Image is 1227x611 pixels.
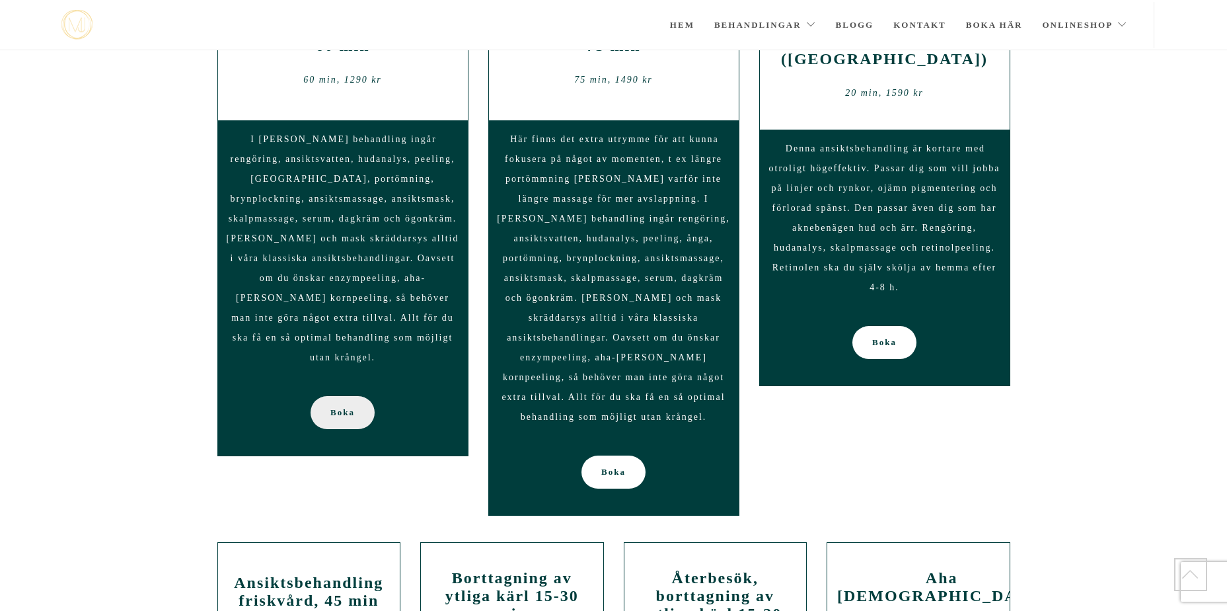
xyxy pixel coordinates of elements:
[769,143,1000,292] span: Denna ansiktsbehandling är kortare med otroligt högeffektiv. Passar dig som vill jobba på linjer ...
[497,134,730,422] span: Här finns det extra utrymme för att kunna fokusera på något av momenten, t ex längre portömmning ...
[228,574,390,610] h2: Ansiktsbehandling friskvård, 45 min
[852,326,916,359] a: Boka
[61,10,93,40] img: mjstudio
[893,2,946,48] a: Kontakt
[966,2,1023,48] a: Boka här
[1042,2,1127,48] a: Onlineshop
[311,396,375,429] a: Boka
[228,70,458,90] div: 60 min, 1290 kr
[670,2,694,48] a: Hem
[770,83,1000,103] div: 20 min, 1590 kr
[714,2,816,48] a: Behandlingar
[330,396,355,429] span: Boka
[61,10,93,40] a: mjstudio mjstudio mjstudio
[601,456,626,489] span: Boka
[581,456,646,489] a: Boka
[227,134,459,362] span: I [PERSON_NAME] behandling ingår rengöring, ansiktsvatten, hudanalys, peeling, [GEOGRAPHIC_DATA],...
[836,2,874,48] a: Blogg
[499,70,729,90] div: 75 min, 1490 kr
[872,326,897,359] span: Boka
